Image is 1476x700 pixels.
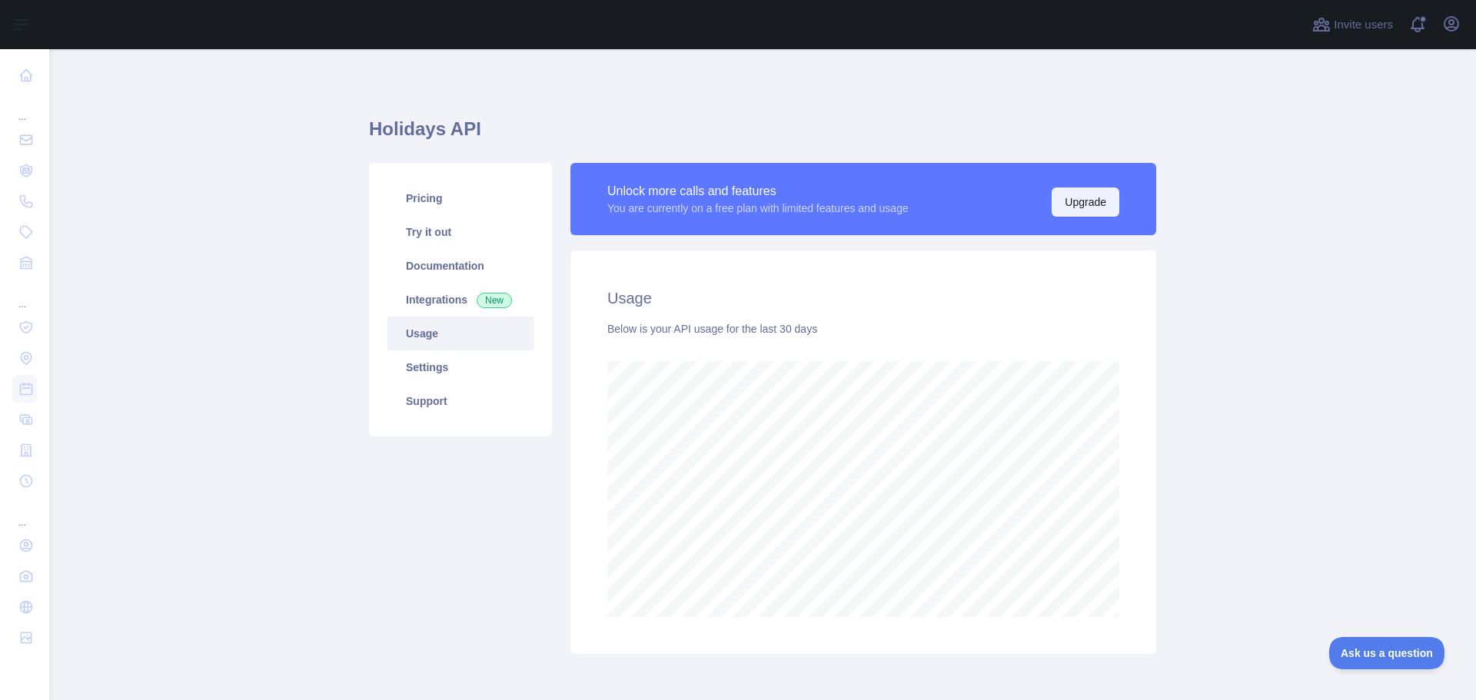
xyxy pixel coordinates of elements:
[387,317,534,350] a: Usage
[387,181,534,215] a: Pricing
[607,287,1119,309] h2: Usage
[1309,12,1396,37] button: Invite users
[12,498,37,529] div: ...
[477,293,512,308] span: New
[387,384,534,418] a: Support
[607,182,909,201] div: Unlock more calls and features
[387,350,534,384] a: Settings
[387,249,534,283] a: Documentation
[387,215,534,249] a: Try it out
[607,321,1119,337] div: Below is your API usage for the last 30 days
[607,201,909,216] div: You are currently on a free plan with limited features and usage
[1334,16,1393,34] span: Invite users
[387,283,534,317] a: Integrations New
[1329,637,1445,669] iframe: Toggle Customer Support
[12,280,37,310] div: ...
[1052,187,1119,217] button: Upgrade
[12,92,37,123] div: ...
[369,117,1156,154] h1: Holidays API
